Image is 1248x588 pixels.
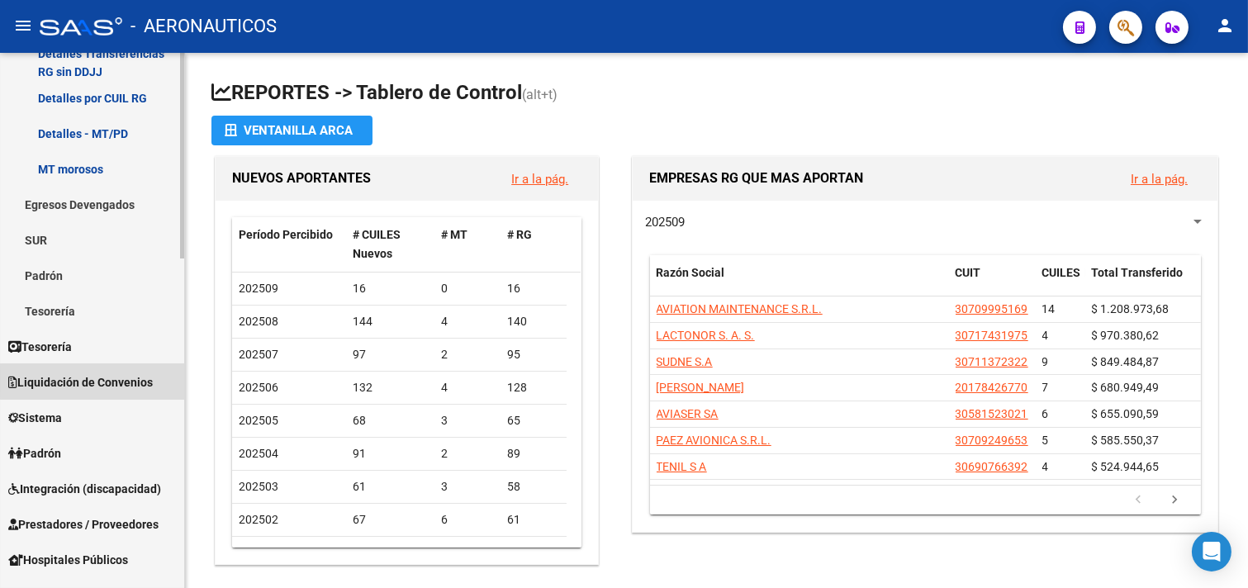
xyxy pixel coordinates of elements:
span: 7 [1042,381,1049,394]
div: 144 [353,312,429,331]
div: 3 [441,477,494,496]
span: 30581523021 [956,407,1028,420]
span: 6 [1042,407,1049,420]
div: 6 [441,510,494,529]
span: $ 524.944,65 [1092,460,1160,473]
span: 20178426770 [956,381,1028,394]
div: 98 [353,543,429,562]
span: $ 849.484,87 [1092,355,1160,368]
span: # RG [507,228,532,241]
span: Prestadores / Proveedores [8,515,159,533]
div: 95 [507,345,560,364]
span: 4 [1042,329,1049,342]
div: 4 [441,378,494,397]
div: 68 [353,411,429,430]
span: 202507 [239,348,278,361]
span: Hospitales Públicos [8,551,128,569]
datatable-header-cell: Período Percibido [232,217,346,272]
span: 202501 [239,546,278,559]
span: Período Percibido [239,228,333,241]
span: 202505 [239,414,278,427]
datatable-header-cell: Total Transferido [1085,255,1201,310]
span: Sistema [8,409,62,427]
button: Ir a la pág. [498,164,581,194]
div: 61 [353,477,429,496]
span: Liquidación de Convenios [8,373,153,391]
span: 202506 [239,381,278,394]
div: 16 [353,279,429,298]
span: # MT [441,228,467,241]
datatable-header-cell: # CUILES Nuevos [346,217,435,272]
span: [PERSON_NAME] [657,381,745,394]
div: 67 [353,510,429,529]
div: 89 [507,444,560,463]
span: 202509 [645,215,685,230]
span: 30709995169 [956,302,1028,315]
a: go to next page [1159,491,1190,510]
span: 202509 [239,282,278,295]
span: $ 1.208.973,68 [1092,302,1170,315]
span: 4 [1042,460,1049,473]
span: - AERONAUTICOS [130,8,277,45]
span: Total Transferido [1092,266,1184,279]
span: AVIATION MAINTENANCE S.R.L. [657,302,823,315]
span: EMPRESAS RG QUE MAS APORTAN [649,170,863,186]
span: TENIL S A [657,460,707,473]
span: CUILES [1042,266,1081,279]
datatable-header-cell: # MT [434,217,501,272]
span: 14 [1042,302,1056,315]
span: SUDNE S.A [657,355,713,368]
span: 5 [1042,434,1049,447]
span: Integración (discapacidad) [8,480,161,498]
datatable-header-cell: CUIT [949,255,1036,310]
span: 30717431975 [956,329,1028,342]
div: 92 [507,543,560,562]
div: 0 [441,279,494,298]
div: 2 [441,345,494,364]
div: 91 [353,444,429,463]
a: go to previous page [1122,491,1154,510]
span: Razón Social [657,266,725,279]
datatable-header-cell: Razón Social [650,255,949,310]
div: Open Intercom Messenger [1192,532,1231,571]
button: Ventanilla ARCA [211,116,373,145]
span: 202508 [239,315,278,328]
span: 30709249653 [956,434,1028,447]
mat-icon: menu [13,16,33,36]
span: Padrón [8,444,61,462]
span: 30690766392 [956,460,1028,473]
span: LACTONOR S. A. S. [657,329,755,342]
mat-icon: person [1215,16,1235,36]
span: NUEVOS APORTANTES [232,170,371,186]
span: 202504 [239,447,278,460]
a: Ir a la pág. [1131,172,1188,187]
span: PAEZ AVIONICA S.R.L. [657,434,771,447]
div: 61 [507,510,560,529]
div: 6 [441,543,494,562]
datatable-header-cell: CUILES [1036,255,1085,310]
span: AVIASER SA [657,407,719,420]
div: 4 [441,312,494,331]
div: 132 [353,378,429,397]
div: 65 [507,411,560,430]
div: Ventanilla ARCA [225,116,359,145]
span: CUIT [956,266,981,279]
a: Ir a la pág. [511,172,568,187]
span: $ 970.380,62 [1092,329,1160,342]
span: 30711372322 [956,355,1028,368]
div: 140 [507,312,560,331]
div: 3 [441,411,494,430]
span: (alt+t) [522,87,558,102]
div: 128 [507,378,560,397]
span: 202503 [239,480,278,493]
span: $ 655.090,59 [1092,407,1160,420]
span: $ 585.550,37 [1092,434,1160,447]
span: 202502 [239,513,278,526]
button: Ir a la pág. [1118,164,1201,194]
datatable-header-cell: # RG [501,217,567,272]
div: 16 [507,279,560,298]
div: 97 [353,345,429,364]
span: Tesorería [8,338,72,356]
div: 2 [441,444,494,463]
span: 9 [1042,355,1049,368]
